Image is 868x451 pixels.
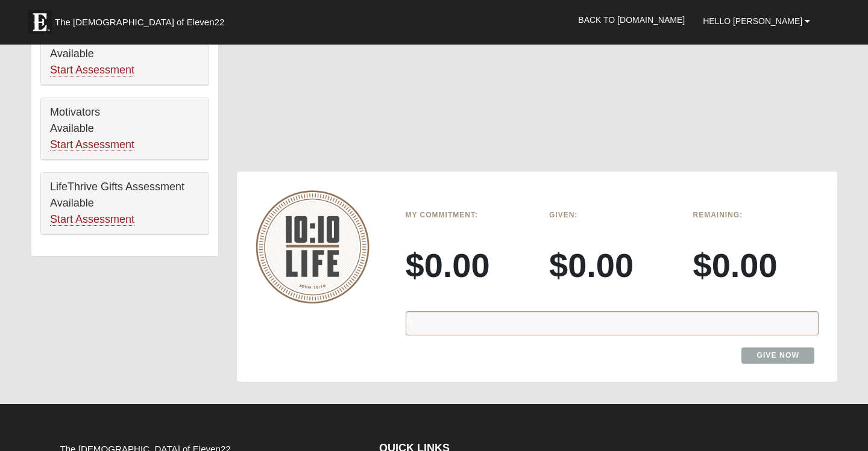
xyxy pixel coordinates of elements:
[569,5,694,35] a: Back to [DOMAIN_NAME]
[741,347,814,364] a: Give Now
[549,211,675,219] h6: Given:
[22,4,263,34] a: The [DEMOGRAPHIC_DATA] of Eleven22
[55,16,224,28] span: The [DEMOGRAPHIC_DATA] of Eleven22
[50,64,134,76] a: Start Assessment
[549,245,675,285] h3: $0.00
[256,190,370,303] img: 10-10-Life-logo-round-no-scripture.png
[693,211,819,219] h6: Remaining:
[406,245,532,285] h3: $0.00
[41,173,209,234] div: LifeThrive Gifts Assessment Available
[41,98,209,160] div: Motivators Available
[41,23,209,85] div: Emotional Intelligence Available
[694,6,819,36] a: Hello [PERSON_NAME]
[28,10,52,34] img: Eleven22 logo
[693,245,819,285] h3: $0.00
[406,211,532,219] h6: My Commitment:
[50,213,134,226] a: Start Assessment
[50,138,134,151] a: Start Assessment
[703,16,802,26] span: Hello [PERSON_NAME]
